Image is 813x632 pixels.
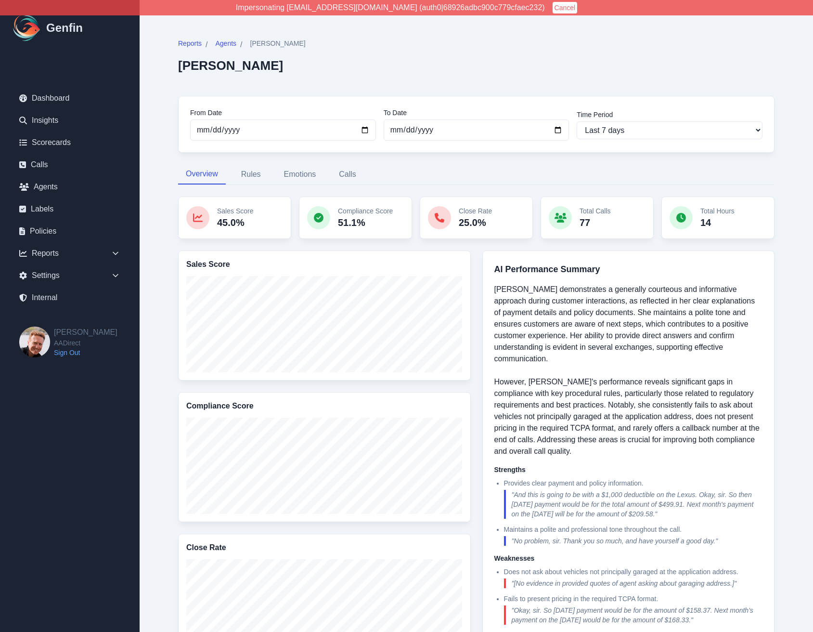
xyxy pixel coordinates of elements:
[338,216,393,229] p: 51.1%
[12,155,128,174] a: Calls
[459,216,492,229] p: 25.0%
[217,206,253,216] p: Sales Score
[577,110,762,119] label: Time Period
[700,216,735,229] p: 14
[215,39,236,51] a: Agents
[12,133,128,152] a: Scorecards
[217,216,253,229] p: 45.0%
[504,536,763,546] blockquote: " No problem, sir. Thank you so much, and have yourself a good day. "
[215,39,236,48] span: Agents
[504,490,763,519] blockquote: " And this is going to be with a $1,000 deductible on the Lexus. Okay, sir. So then [DATE] paymen...
[186,400,463,412] h3: Compliance Score
[250,39,306,48] span: [PERSON_NAME]
[54,338,117,348] span: AADirect
[504,579,763,588] blockquote: " [No evidence in provided quotes of agent asking about garaging address.] "
[178,58,306,73] h2: [PERSON_NAME]
[494,465,763,474] h5: Strengths
[580,206,611,216] p: Total Calls
[12,177,128,197] a: Agents
[553,2,578,13] button: Cancel
[580,216,611,229] p: 77
[12,266,128,285] div: Settings
[12,222,128,241] a: Policies
[494,263,763,276] h3: AI Performance Summary
[54,327,117,338] h2: [PERSON_NAME]
[178,39,202,51] a: Reports
[504,567,763,577] p: Does not ask about vehicles not principally garaged at the application address.
[233,164,269,184] button: Rules
[178,39,202,48] span: Reports
[46,20,83,36] h1: Genfin
[494,284,763,457] p: [PERSON_NAME] demonstrates a generally courteous and informative approach during customer interac...
[384,108,569,118] label: To Date
[240,39,242,51] span: /
[494,553,763,563] h5: Weaknesses
[12,199,128,219] a: Labels
[190,108,376,118] label: From Date
[338,206,393,216] p: Compliance Score
[504,525,763,534] p: Maintains a polite and professional tone throughout the call.
[12,89,128,108] a: Dashboard
[459,206,492,216] p: Close Rate
[178,164,226,184] button: Overview
[504,606,763,625] blockquote: " Okay, sir. So [DATE] payment would be for the amount of $158.37. Next month's payment on the [D...
[12,111,128,130] a: Insights
[19,327,50,357] img: Brian Dunagan
[186,259,463,270] h3: Sales Score
[700,206,735,216] p: Total Hours
[504,594,763,604] p: Fails to present pricing in the required TCPA format.
[504,478,763,488] p: Provides clear payment and policy information.
[54,348,117,357] a: Sign Out
[186,542,463,553] h3: Close Rate
[12,244,128,263] div: Reports
[12,13,42,43] img: Logo
[276,164,324,184] button: Emotions
[331,164,364,184] button: Calls
[12,288,128,307] a: Internal
[206,39,207,51] span: /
